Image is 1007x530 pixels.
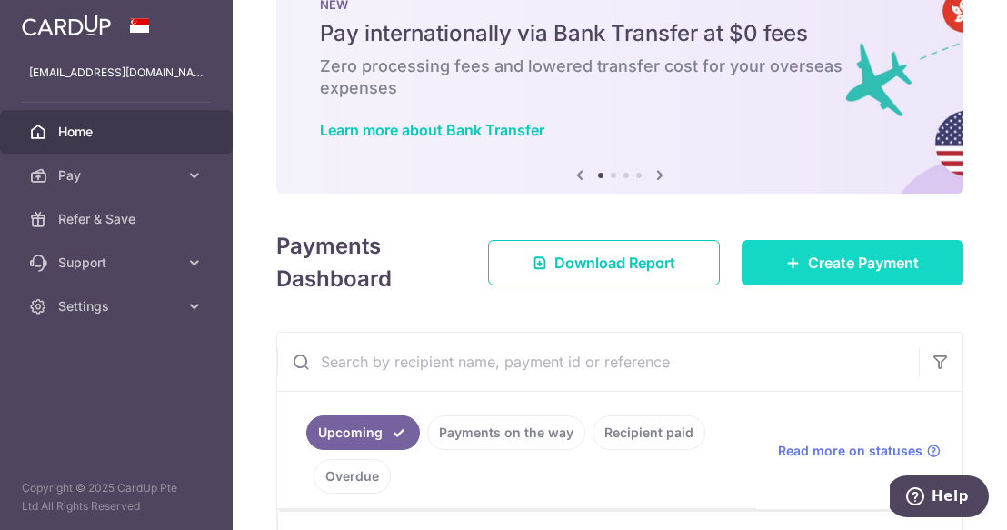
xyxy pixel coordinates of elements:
h5: Pay internationally via Bank Transfer at $0 fees [320,19,920,48]
a: Create Payment [742,240,963,285]
a: Upcoming [306,415,420,450]
span: Read more on statuses [778,442,922,460]
h4: Payments Dashboard [276,230,455,295]
a: Read more on statuses [778,442,941,460]
a: Download Report [488,240,720,285]
span: Settings [58,297,178,315]
a: Payments on the way [427,415,585,450]
p: [EMAIL_ADDRESS][DOMAIN_NAME] [29,64,204,82]
span: Create Payment [808,252,919,274]
iframe: Opens a widget where you can find more information [890,475,989,521]
span: Support [58,254,178,272]
img: CardUp [22,15,111,36]
h6: Zero processing fees and lowered transfer cost for your overseas expenses [320,55,920,99]
a: Recipient paid [593,415,705,450]
span: Download Report [554,252,675,274]
span: Home [58,123,178,141]
input: Search by recipient name, payment id or reference [277,333,919,391]
span: Refer & Save [58,210,178,228]
span: Pay [58,166,178,185]
a: Overdue [314,459,391,494]
a: Learn more about Bank Transfer [320,121,544,139]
